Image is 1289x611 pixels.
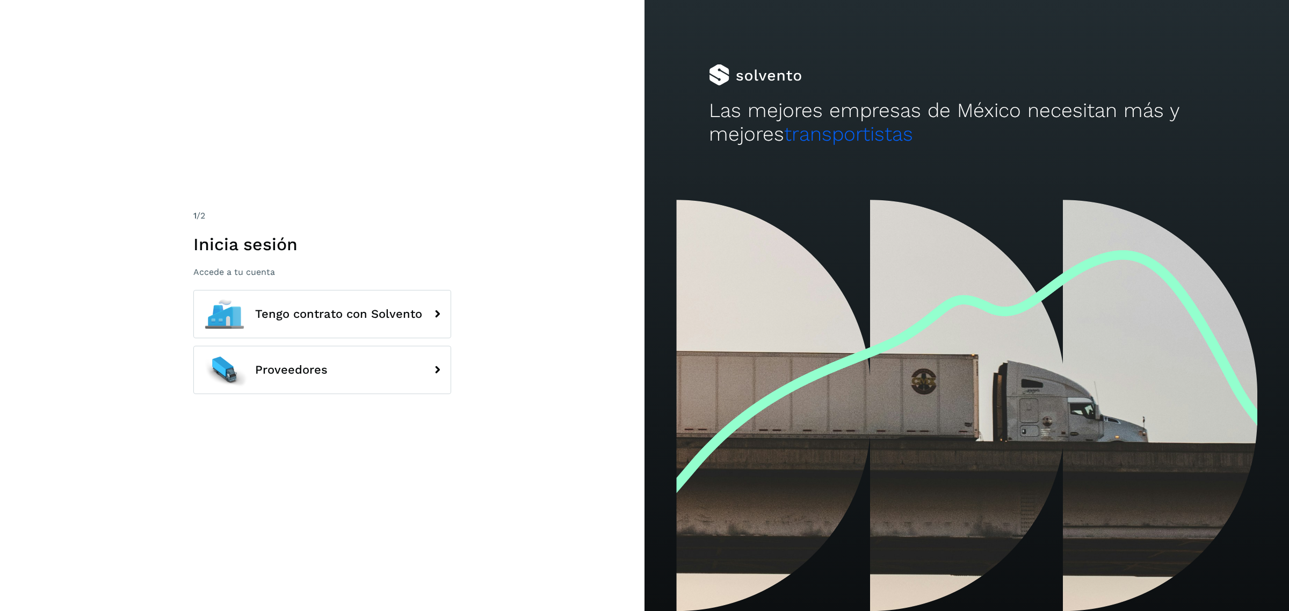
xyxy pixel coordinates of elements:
div: /2 [193,209,451,222]
h1: Inicia sesión [193,234,451,254]
button: Proveedores [193,346,451,394]
p: Accede a tu cuenta [193,267,451,277]
span: Tengo contrato con Solvento [255,308,422,321]
h2: Las mejores empresas de México necesitan más y mejores [709,99,1225,147]
span: transportistas [784,122,913,146]
span: Proveedores [255,363,328,376]
button: Tengo contrato con Solvento [193,290,451,338]
span: 1 [193,210,197,221]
